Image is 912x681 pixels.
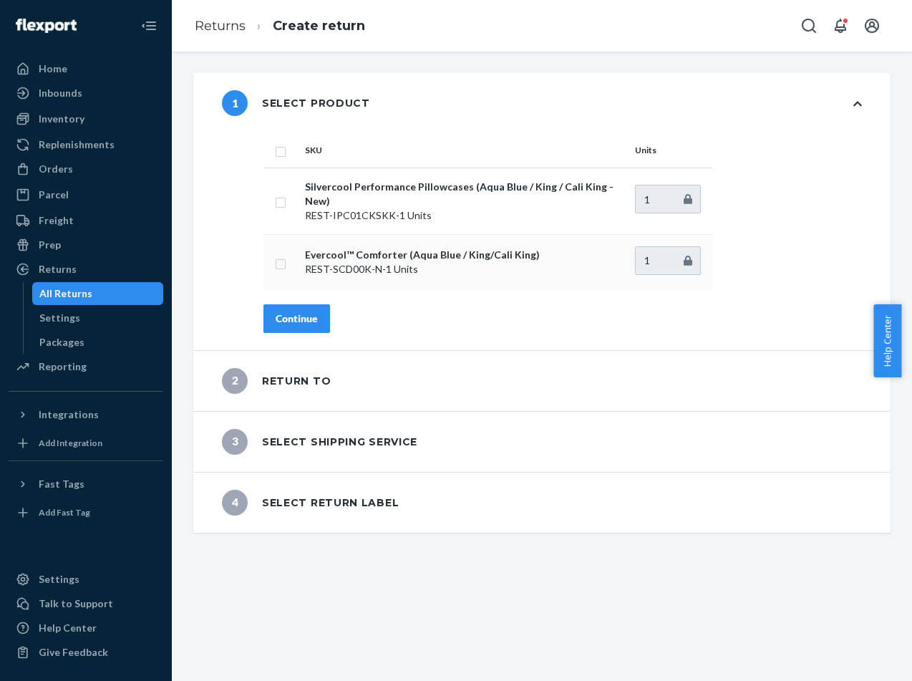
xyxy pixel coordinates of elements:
[222,490,248,516] span: 4
[16,19,77,33] img: Flexport logo
[39,621,97,635] div: Help Center
[39,62,67,76] div: Home
[39,407,99,422] div: Integrations
[32,306,164,329] a: Settings
[263,304,330,333] button: Continue
[9,107,163,130] a: Inventory
[9,355,163,378] a: Reporting
[635,246,700,275] input: Enter quantity
[9,183,163,206] a: Parcel
[9,432,163,455] a: Add Integration
[9,501,163,524] a: Add Fast Tag
[9,233,163,256] a: Prep
[299,133,630,168] th: SKU
[305,248,624,262] p: Evercool™ Comforter (Aqua Blue / King/Cali King)
[183,5,377,47] ol: breadcrumbs
[222,490,399,516] div: Select return label
[39,597,113,611] div: Talk to Support
[222,429,248,455] span: 3
[305,180,624,208] p: Silvercool Performance Pillowcases (Aqua Blue / King / Cali King - New)
[32,331,164,354] a: Packages
[222,90,370,116] div: Select product
[9,403,163,426] button: Integrations
[9,133,163,156] a: Replenishments
[858,11,886,40] button: Open account menu
[222,429,417,455] div: Select shipping service
[39,86,82,100] div: Inbounds
[9,209,163,232] a: Freight
[39,112,84,126] div: Inventory
[305,208,624,223] p: REST-IPC01CKSKK - 1 Units
[635,185,700,213] input: Enter quantity
[195,18,246,34] a: Returns
[9,258,163,281] a: Returns
[276,311,318,326] div: Continue
[9,592,163,615] a: Talk to Support
[39,137,115,152] div: Replenishments
[39,238,61,252] div: Prep
[222,90,248,116] span: 1
[222,368,331,394] div: Return to
[273,18,365,34] a: Create return
[39,213,74,228] div: Freight
[9,158,163,180] a: Orders
[873,304,901,377] button: Help Center
[222,368,248,394] span: 2
[39,335,84,349] div: Packages
[9,82,163,105] a: Inbounds
[39,477,84,491] div: Fast Tags
[32,282,164,305] a: All Returns
[305,262,624,276] p: REST-SCD00K-N - 1 Units
[39,506,90,518] div: Add Fast Tag
[39,162,73,176] div: Orders
[39,437,102,449] div: Add Integration
[39,188,69,202] div: Parcel
[135,11,163,40] button: Close Navigation
[795,11,823,40] button: Open Search Box
[39,262,77,276] div: Returns
[39,359,87,374] div: Reporting
[9,57,163,80] a: Home
[39,311,80,325] div: Settings
[39,645,108,660] div: Give Feedback
[9,641,163,664] button: Give Feedback
[9,568,163,591] a: Settings
[39,572,79,586] div: Settings
[9,617,163,639] a: Help Center
[826,11,855,40] button: Open notifications
[629,133,712,168] th: Units
[9,473,163,496] button: Fast Tags
[39,286,92,301] div: All Returns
